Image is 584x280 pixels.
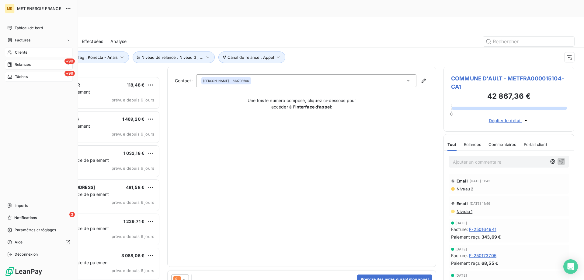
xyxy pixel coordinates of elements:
span: Gestionnaire_Tag : Konecta - Anaïs [52,55,118,60]
span: Facture : [451,226,468,232]
h3: 42 867,36 € [451,91,567,103]
span: [PERSON_NAME] [203,79,229,83]
span: Paramètres et réglages [15,227,56,233]
span: prévue depuis 9 jours [112,97,154,102]
span: Commentaires [488,142,516,147]
span: Aide [15,239,23,245]
span: 1 469,20 € [122,116,145,122]
span: Effectuées [82,38,103,44]
span: 343,69 € [481,234,501,240]
label: Contact : [175,78,196,84]
span: Email [457,179,468,183]
span: Portail client [524,142,547,147]
span: prévue depuis 6 jours [112,200,154,205]
span: Niveau 2 [456,186,473,191]
p: Une fois le numéro composé, cliquez ci-dessous pour accéder à l’ : [241,97,363,110]
div: Open Intercom Messenger [563,259,578,274]
div: - 613703666 [203,79,249,83]
span: prévue depuis 9 jours [112,132,154,136]
span: Notifications [14,215,37,221]
span: prévue depuis 9 jours [112,166,154,171]
span: [DATE] [455,221,467,225]
span: Déplier le détail [489,117,522,124]
span: Clients [15,50,27,55]
span: 1 032,18 € [123,151,145,156]
span: Imports [15,203,28,208]
span: [DATE] 11:46 [470,202,491,205]
span: 0 [450,112,453,116]
input: Rechercher [483,37,574,46]
span: Relances [464,142,481,147]
span: Paiement reçu [451,234,480,240]
span: 118,48 € [127,82,144,87]
span: [DATE] 11:42 [470,179,491,183]
span: Canal de relance : Appel [228,55,274,60]
button: Gestionnaire_Tag : Konecta - Anaïs [43,51,129,63]
span: F-250164941 [469,226,496,232]
span: Tableau de bord [15,25,43,31]
span: +99 [64,71,75,76]
span: [DATE] [455,274,467,277]
span: prévue depuis 6 jours [112,234,154,239]
span: Paiement reçu [451,260,480,266]
span: [DATE] [455,247,467,251]
span: 68,55 € [481,260,498,266]
span: +99 [64,58,75,64]
span: Niveau 1 [456,209,472,214]
span: Factures [15,37,30,43]
button: Canal de relance : Appel [218,51,285,63]
span: Facture : [451,252,468,259]
span: COMMUNE D'AULT - METFRA000015104-CA1 [451,74,567,91]
span: 3 [69,212,75,217]
span: Tout [447,142,457,147]
img: Logo LeanPay [5,267,43,276]
span: F-250173705 [469,252,496,259]
span: Analyse [110,38,127,44]
span: Email [457,201,468,206]
span: Relances [15,62,31,67]
span: Tâches [15,74,28,80]
span: prévue depuis 6 jours [112,268,154,273]
span: 1 229,71 € [123,219,145,224]
a: Aide [5,237,73,247]
strong: interface d’appel [295,104,331,109]
span: Déconnexion [15,252,38,257]
button: Déplier le détail [487,117,531,124]
button: Niveau de relance : Niveau 3 , ... [133,51,215,63]
span: 481,58 € [126,185,144,190]
span: Niveau de relance : Niveau 3 , ... [141,55,203,60]
span: 3 088,06 € [121,253,145,258]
